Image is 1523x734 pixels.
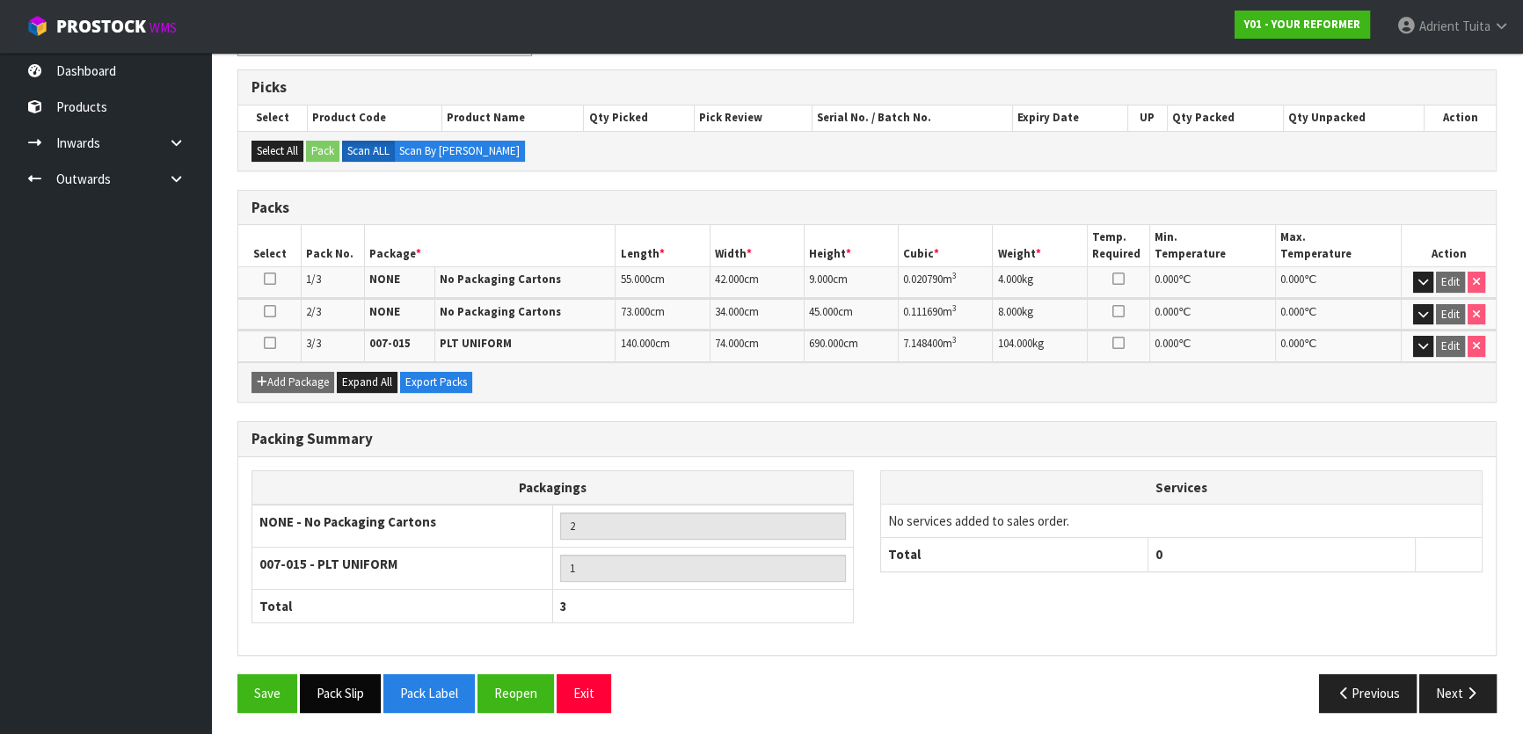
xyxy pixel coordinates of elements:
td: No services added to sales order. [881,504,1482,537]
td: cm [804,267,898,298]
th: Expiry Date [1012,105,1127,130]
span: 3 [560,598,567,614]
th: Serial No. / Batch No. [813,105,1013,130]
small: WMS [149,19,177,36]
button: Add Package [251,372,334,393]
td: kg [993,299,1087,330]
td: cm [804,331,898,361]
th: Width [710,225,804,266]
button: Expand All [337,372,397,393]
span: 34.000 [715,304,744,319]
h3: Packing Summary [251,431,1483,447]
th: Weight [993,225,1087,266]
th: Packagings [252,470,854,505]
span: 4.000 [997,272,1021,287]
th: Length [616,225,710,266]
span: Adrient [1419,18,1460,34]
td: cm [804,299,898,330]
th: Product Code [307,105,441,130]
th: Cubic [899,225,993,266]
td: cm [616,267,710,298]
span: 42.000 [715,272,744,287]
strong: No Packaging Cartons [440,272,561,287]
th: Total [881,538,1148,571]
span: 9.000 [809,272,833,287]
label: Scan ALL [342,141,395,162]
button: Edit [1436,272,1465,293]
th: Qty Picked [584,105,695,130]
button: Edit [1436,304,1465,325]
span: 8.000 [997,304,1021,319]
h3: Packs [251,200,1483,216]
th: UP [1127,105,1167,130]
span: 0.000 [1280,304,1304,319]
td: ℃ [1276,267,1402,298]
strong: NONE [369,304,400,319]
th: Package [364,225,616,266]
button: Export Packs [400,372,472,393]
button: Reopen [477,674,554,712]
span: 0.000 [1155,336,1178,351]
td: m [899,331,993,361]
span: 690.000 [809,336,843,351]
button: Edit [1436,336,1465,357]
th: Action [1402,225,1496,266]
td: cm [616,299,710,330]
h3: Picks [251,79,1483,96]
span: 0.111690 [903,304,943,319]
th: Product Name [442,105,584,130]
th: Action [1424,105,1496,130]
span: 140.000 [620,336,654,351]
th: Pack No. [302,225,365,266]
th: Height [804,225,898,266]
span: 7.148400 [903,336,943,351]
td: kg [993,267,1087,298]
td: kg [993,331,1087,361]
th: Total [252,589,553,622]
th: Select [238,105,307,130]
td: cm [616,331,710,361]
th: Services [881,471,1482,505]
td: m [899,267,993,298]
th: Min. Temperature [1150,225,1276,266]
span: 73.000 [620,304,649,319]
td: ℃ [1150,267,1276,298]
span: 0.000 [1155,272,1178,287]
th: Select [238,225,302,266]
span: 55.000 [620,272,649,287]
td: ℃ [1276,331,1402,361]
td: cm [710,267,804,298]
span: 0 [1155,546,1162,563]
button: Next [1419,674,1497,712]
button: Exit [557,674,611,712]
button: Select All [251,141,303,162]
span: 3/3 [306,336,321,351]
span: 0.000 [1280,336,1304,351]
td: cm [710,299,804,330]
span: 0.020790 [903,272,943,287]
span: 0.000 [1280,272,1304,287]
button: Pack Slip [300,674,381,712]
button: Previous [1319,674,1417,712]
strong: PLT UNIFORM [440,336,512,351]
span: 104.000 [997,336,1031,351]
sup: 3 [952,334,957,345]
label: Scan By [PERSON_NAME] [394,141,525,162]
th: Qty Packed [1167,105,1283,130]
span: Expand All [342,374,392,389]
span: 2/3 [306,304,321,319]
th: Qty Unpacked [1284,105,1425,130]
th: Max. Temperature [1276,225,1402,266]
td: m [899,299,993,330]
span: 1/3 [306,272,321,287]
button: Save [237,674,297,712]
strong: NONE [369,272,400,287]
td: cm [710,331,804,361]
a: Y01 - YOUR REFORMER [1235,11,1370,39]
span: 45.000 [809,304,838,319]
button: Pack Label [383,674,475,712]
span: 74.000 [715,336,744,351]
th: Pick Review [695,105,813,130]
span: Tuita [1462,18,1490,34]
strong: NONE - No Packaging Cartons [259,513,436,530]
